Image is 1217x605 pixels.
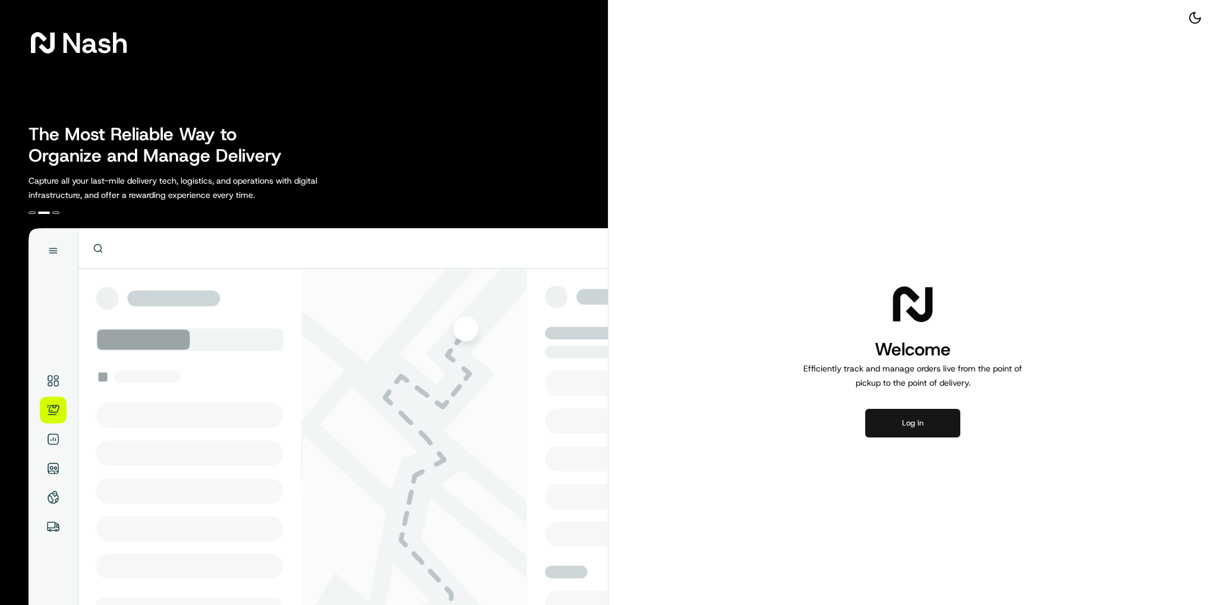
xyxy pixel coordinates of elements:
[799,338,1027,361] h1: Welcome
[29,174,371,202] p: Capture all your last-mile delivery tech, logistics, and operations with digital infrastructure, ...
[62,31,128,55] span: Nash
[799,361,1027,390] p: Efficiently track and manage orders live from the point of pickup to the point of delivery.
[29,124,295,166] h2: The Most Reliable Way to Organize and Manage Delivery
[865,409,960,437] button: Log in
